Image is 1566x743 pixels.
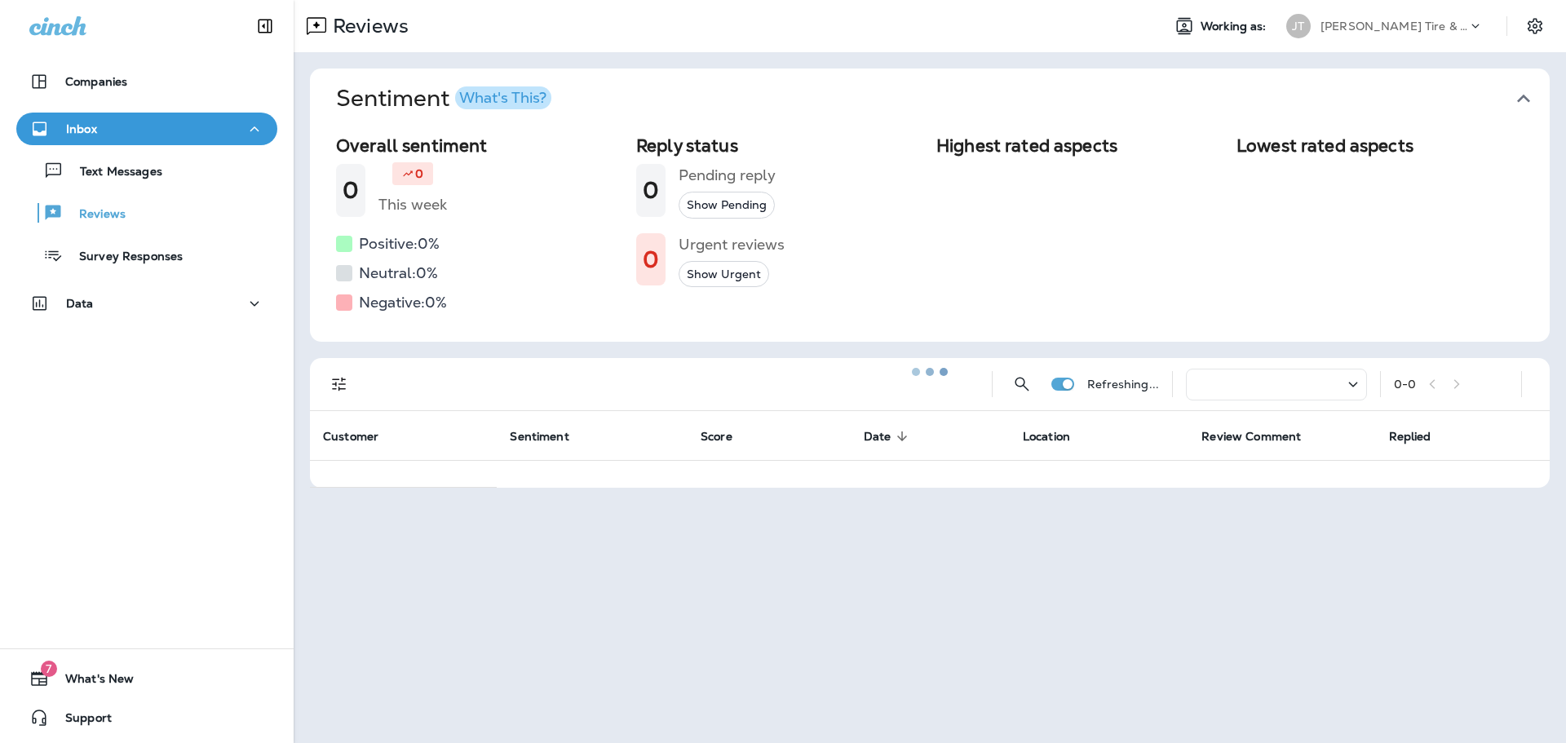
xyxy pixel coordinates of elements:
span: 7 [41,661,57,677]
button: Companies [16,65,277,98]
button: Text Messages [16,153,277,188]
button: Inbox [16,113,277,145]
span: What's New [49,672,134,692]
p: Inbox [66,122,97,135]
span: Support [49,711,112,731]
button: Survey Responses [16,238,277,272]
button: Data [16,287,277,320]
p: Text Messages [64,165,162,180]
p: Survey Responses [63,250,183,265]
button: Support [16,701,277,734]
p: Data [66,297,94,310]
button: Reviews [16,196,277,230]
p: Reviews [63,207,126,223]
button: 7What's New [16,662,277,695]
p: Companies [65,75,127,88]
button: Collapse Sidebar [242,10,288,42]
